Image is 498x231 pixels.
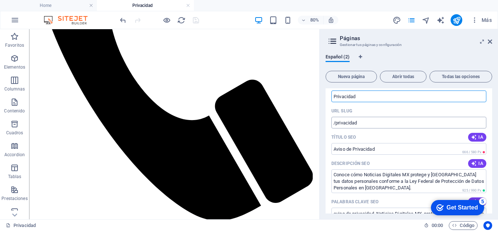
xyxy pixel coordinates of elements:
span: Todas las opciones [433,74,489,79]
h6: 80% [309,16,320,24]
span: Español (2) [326,53,350,63]
p: Contenido [4,108,25,114]
button: pages [407,16,416,24]
span: Código [452,221,474,230]
i: AI Writer [436,16,445,24]
button: IA [468,133,486,142]
button: Todas las opciones [429,71,492,82]
div: Get Started [22,8,53,15]
i: Deshacer: Cambiar imagen (Ctrl+Z) [119,16,127,24]
button: reload [177,16,186,24]
button: Más [468,14,495,26]
span: 925 / 990 Px [462,189,481,192]
p: Prestaciones [1,196,27,201]
img: Editor Logo [42,16,97,24]
textarea: El texto en los resultados de búsqueda y redes sociales [331,169,486,193]
button: design [392,16,401,24]
input: El título de la página en los resultados de búsqueda y en las pestañas del navegador [331,143,486,155]
p: Título SEO [331,134,356,140]
i: Páginas (Ctrl+Alt+S) [407,16,416,24]
span: 666 / 580 Px [462,150,481,154]
i: Publicar [452,16,461,24]
p: URL SLUG [331,108,352,114]
i: Navegador [422,16,430,24]
span: Más [471,16,492,24]
div: Pestañas de idiomas [326,54,492,68]
button: Nueva página [326,71,377,82]
label: El texto en los resultados de búsqueda y redes sociales [331,161,370,166]
label: El título de la página en los resultados de búsqueda y en las pestañas del navegador [331,134,356,140]
button: 80% [298,16,324,24]
button: undo [118,16,127,24]
p: Descripción SEO [331,161,370,166]
button: Abrir todas [380,71,427,82]
i: Volver a cargar página [177,16,186,24]
i: Al redimensionar, ajustar el nivel de zoom automáticamente para ajustarse al dispositivo elegido. [328,17,334,23]
p: Columnas [4,86,25,92]
button: Usercentrics [483,221,492,230]
p: Palabras clave SEO [331,199,378,205]
button: Haz clic para salir del modo de previsualización y seguir editando [162,16,171,24]
span: IA [471,161,483,166]
p: Tablas [8,174,22,180]
p: Favoritos [5,42,24,48]
label: Última parte de la URL para esta página [331,108,352,114]
h3: Gestionar tus páginas y configuración [340,42,478,48]
span: : [437,223,438,228]
div: Get Started 5 items remaining, 0% complete [6,4,59,19]
span: IA [471,134,483,140]
span: 00 00 [432,221,443,230]
p: Cuadros [6,130,23,136]
span: Longitud de píxeles calculada en los resultados de búsqueda [461,150,486,155]
span: Abrir todas [383,74,423,79]
button: text_generator [436,16,445,24]
h2: Páginas [340,35,492,42]
h6: Tiempo de la sesión [424,221,443,230]
h4: Privacidad [97,1,194,9]
div: 5 [54,1,61,9]
span: Nueva página [329,74,374,79]
i: Diseño (Ctrl+Alt+Y) [393,16,401,24]
p: Accordion [4,152,25,158]
button: Código [449,221,478,230]
a: Haz clic para cancelar la selección y doble clic para abrir páginas [6,221,36,230]
button: IA [468,159,486,168]
span: Longitud de píxeles calculada en los resultados de búsqueda [461,188,486,193]
button: navigator [421,16,430,24]
input: Última parte de la URL para esta página [331,117,486,128]
button: publish [451,14,462,26]
p: Elementos [4,64,25,70]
